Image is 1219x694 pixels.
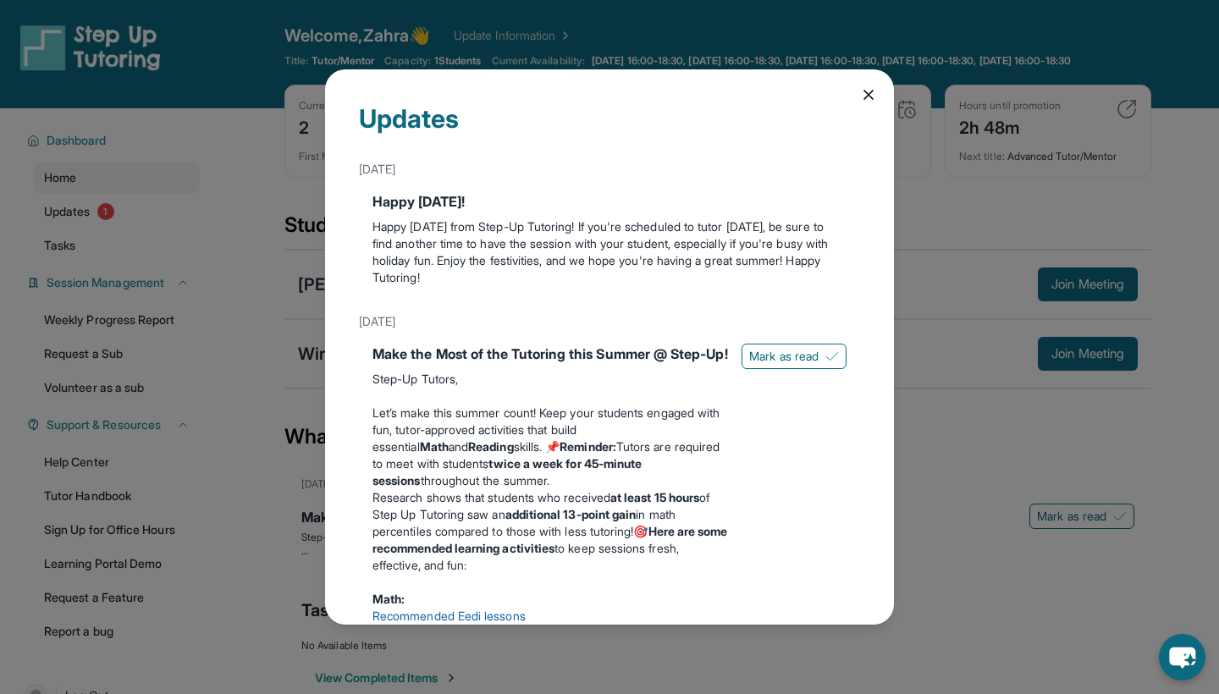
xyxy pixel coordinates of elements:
[372,609,526,623] a: Recommended Eedi lessons
[825,350,839,363] img: Mark as read
[372,344,728,364] div: Make the Most of the Tutoring this Summer @ Step-Up!
[359,154,860,185] div: [DATE]
[749,348,819,365] span: Mark as read
[372,371,728,388] p: Step-Up Tutors,
[372,489,728,574] p: Research shows that students who received of Step Up Tutoring saw an in math percentiles compared...
[742,344,847,369] button: Mark as read
[505,507,637,521] strong: additional 13-point gain
[1159,634,1205,680] button: chat-button
[359,306,860,337] div: [DATE]
[372,218,847,286] p: Happy [DATE] from Step-Up Tutoring! If you're scheduled to tutor [DATE], be sure to find another ...
[372,191,847,212] div: Happy [DATE]!
[372,592,405,606] strong: Math:
[359,103,860,154] div: Updates
[372,405,728,489] p: Let’s make this summer count! Keep your students engaged with fun, tutor-approved activities that...
[560,439,616,454] strong: Reminder:
[420,439,449,454] strong: Math
[372,456,642,487] strong: twice a week for 45-minute sessions
[610,490,699,504] strong: at least 15 hours
[468,439,514,454] strong: Reading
